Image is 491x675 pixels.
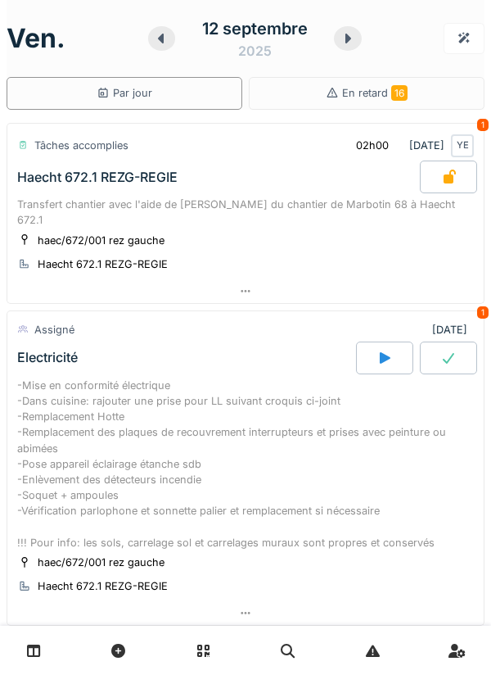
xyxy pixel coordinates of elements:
div: 1 [477,306,489,319]
div: Haecht 672.1 REZG-REGIE [38,256,168,272]
div: -Mise en conformité électrique -Dans cuisine: rajouter une prise pour LL suivant croquis ci-joint... [17,378,474,550]
span: 16 [391,85,408,101]
div: Electricité [17,350,78,365]
div: Haecht 672.1 REZG-REGIE [38,578,168,594]
div: 02h00 [356,138,389,153]
div: 12 septembre [202,16,308,41]
div: 2025 [238,41,272,61]
div: haec/672/001 rez gauche [38,233,164,248]
div: 1 [477,119,489,131]
h1: ven. [7,23,65,54]
div: YE [451,134,474,157]
div: Haecht 672.1 REZG-REGIE [17,170,178,185]
div: Transfert chantier avec l'aide de [PERSON_NAME] du chantier de Marbotin 68 à Haecht 672.1 [17,197,474,228]
div: haec/672/001 rez gauche [38,555,164,570]
div: [DATE] [432,322,474,337]
div: Assigné [34,322,74,337]
div: Par jour [97,85,152,101]
div: Tâches accomplies [34,138,128,153]
div: [DATE] [342,130,474,161]
span: En retard [342,87,408,99]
